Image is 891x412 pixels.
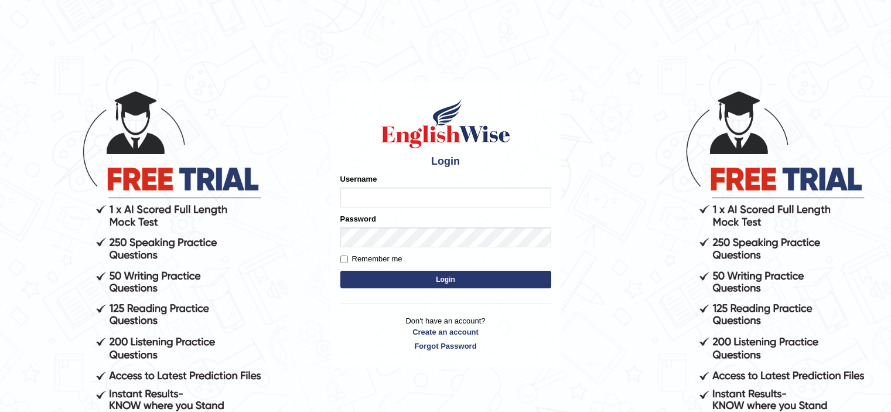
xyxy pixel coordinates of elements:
input: Remember me [340,256,348,263]
h4: Login [340,156,551,168]
button: Login [340,271,551,288]
p: Don't have an account? [340,315,551,352]
a: Create an account [340,326,551,338]
img: Logo of English Wise sign in for intelligent practice with AI [379,97,513,150]
a: Forgot Password [340,341,551,352]
label: Remember me [340,253,402,265]
label: Password [340,213,376,224]
label: Username [340,173,377,185]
